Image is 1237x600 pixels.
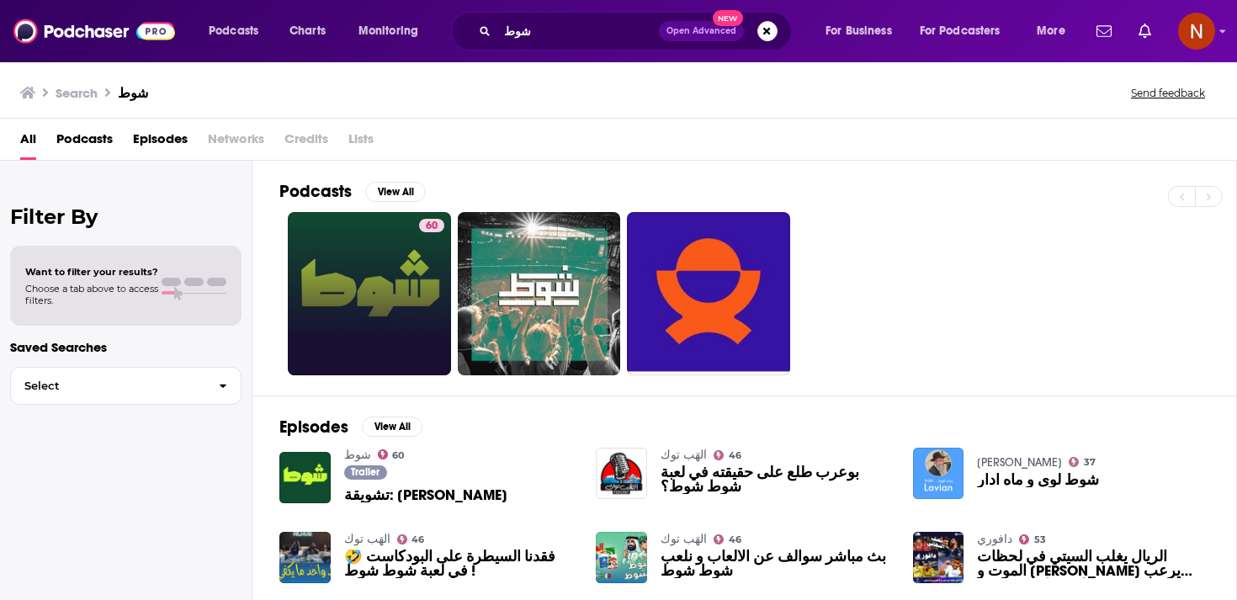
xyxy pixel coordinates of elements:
[197,18,280,45] button: open menu
[497,18,659,45] input: Search podcasts, credits, & more...
[426,218,438,235] span: 60
[909,18,1025,45] button: open menu
[279,417,348,438] h2: Episodes
[814,18,913,45] button: open menu
[714,534,741,544] a: 46
[13,15,175,47] img: Podchaser - Follow, Share and Rate Podcasts
[1025,18,1086,45] button: open menu
[11,380,205,391] span: Select
[458,212,621,375] a: 0
[467,12,808,50] div: Search podcasts, credits, & more...
[284,125,328,160] span: Credits
[209,19,258,43] span: Podcasts
[344,550,576,578] a: فقدنا السيطرة على البودكاست 🤣 في لعبة شوط شوط !
[913,448,964,499] img: شوط لوی و ماه آدار
[1034,536,1046,544] span: 53
[365,182,426,202] button: View All
[920,19,1001,43] span: For Podcasters
[208,125,264,160] span: Networks
[419,219,444,232] a: 60
[1178,13,1215,50] button: Show profile menu
[661,448,707,462] a: الهَب توك
[279,181,426,202] a: PodcastsView All
[397,534,425,544] a: 46
[347,18,440,45] button: open menu
[729,452,741,459] span: 46
[977,532,1012,546] a: دافوري
[659,21,744,41] button: Open AdvancedNew
[1090,17,1118,45] a: Show notifications dropdown
[977,550,1209,578] a: الريال يغلب السيتي في لحظات الموت و فيلاريال يرعب ليفربول في شوط
[596,448,647,499] img: بوعرب طلع على حقيقته في لعبة شوط شوط؟
[604,219,613,369] div: 0
[25,283,158,306] span: Choose a tab above to access filters.
[348,125,374,160] span: Lists
[10,367,242,405] button: Select
[1132,17,1158,45] a: Show notifications dropdown
[596,532,647,583] img: بث مباشر سوالف عن الألعاب و نلعب شوط شوط
[118,85,148,101] h3: شوط
[289,19,326,43] span: Charts
[729,536,741,544] span: 46
[344,488,507,502] span: تشويقة: [PERSON_NAME]
[279,532,331,583] img: فقدنا السيطرة على البودكاست 🤣 في لعبة شوط شوط !
[279,417,422,438] a: EpisodesView All
[661,465,893,494] a: بوعرب طلع على حقيقته في لعبة شوط شوط؟
[977,550,1209,578] span: الريال يغلب السيتي في لحظات الموت و [PERSON_NAME] يرعب ليفربول في شوط
[411,536,424,544] span: 46
[279,18,336,45] a: Charts
[279,181,352,202] h2: Podcasts
[279,452,331,503] img: تشويقة: بودكاست شوط
[344,488,507,502] a: تشويقة: بودكاست شوط
[378,449,405,459] a: 60
[977,455,1062,470] a: Rabbi Lavian
[661,532,707,546] a: الهَب توك
[826,19,892,43] span: For Business
[714,450,741,460] a: 46
[1084,459,1096,466] span: 37
[1126,86,1210,100] button: Send feedback
[133,125,188,160] a: Episodes
[344,448,371,462] a: شوط
[10,204,242,229] h2: Filter By
[1178,13,1215,50] img: User Profile
[1037,19,1065,43] span: More
[20,125,36,160] a: All
[666,27,736,35] span: Open Advanced
[913,532,964,583] img: الريال يغلب السيتي في لحظات الموت و فيلاريال يرعب ليفربول في شوط
[56,125,113,160] a: Podcasts
[25,266,158,278] span: Want to filter your results?
[288,212,451,375] a: 60
[344,532,390,546] a: الهَب توك
[1178,13,1215,50] span: Logged in as AdelNBM
[358,19,418,43] span: Monitoring
[362,417,422,437] button: View All
[351,467,380,477] span: Trailer
[977,473,1099,487] a: شوط لوی و ماه آدار
[1069,457,1096,467] a: 37
[713,10,743,26] span: New
[392,452,404,459] span: 60
[661,550,893,578] a: بث مباشر سوالف عن الألعاب و نلعب شوط شوط
[1019,534,1046,544] a: 53
[10,339,242,355] p: Saved Searches
[56,85,98,101] h3: Search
